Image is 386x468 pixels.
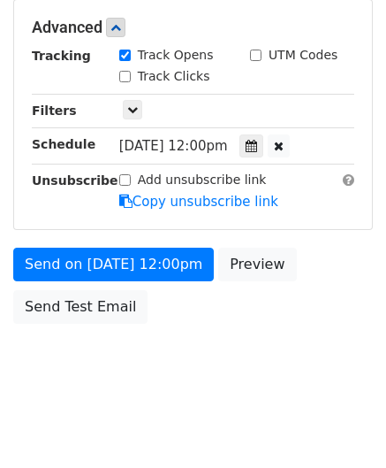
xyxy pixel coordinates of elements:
a: Preview [218,248,296,281]
iframe: Chat Widget [298,383,386,468]
a: Send Test Email [13,290,148,324]
label: Track Clicks [138,67,210,86]
strong: Unsubscribe [32,173,118,188]
label: Track Opens [138,46,214,65]
label: UTM Codes [269,46,337,65]
a: Send on [DATE] 12:00pm [13,248,214,281]
strong: Filters [32,104,77,118]
strong: Tracking [32,49,91,63]
h5: Advanced [32,18,354,37]
a: Copy unsubscribe link [119,194,278,210]
span: [DATE] 12:00pm [119,138,228,154]
strong: Schedule [32,137,95,151]
label: Add unsubscribe link [138,171,267,189]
